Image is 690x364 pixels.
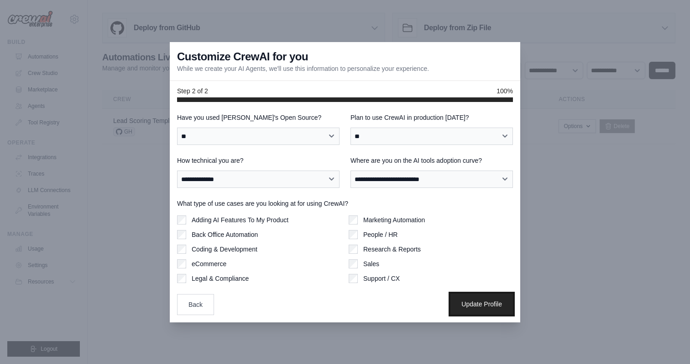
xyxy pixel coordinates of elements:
[363,215,425,225] label: Marketing Automation
[363,230,397,239] label: People / HR
[177,64,429,73] p: While we create your AI Agents, we'll use this information to personalize your experience.
[363,274,400,283] label: Support / CX
[177,49,308,64] h3: Customize CrewAI for you
[450,294,513,315] button: Update Profile
[363,259,379,268] label: Sales
[350,156,513,165] label: Where are you on the AI tools adoption curve?
[192,259,226,268] label: eCommerce
[350,113,513,122] label: Plan to use CrewAI in production [DATE]?
[363,245,421,254] label: Research & Reports
[192,245,257,254] label: Coding & Development
[177,199,513,208] label: What type of use cases are you looking at for using CrewAI?
[177,156,340,165] label: How technical you are?
[192,215,288,225] label: Adding AI Features To My Product
[177,294,214,315] button: Back
[497,86,513,96] span: 100%
[192,230,258,239] label: Back Office Automation
[192,274,249,283] label: Legal & Compliance
[644,320,690,364] iframe: Chat Widget
[177,113,340,122] label: Have you used [PERSON_NAME]'s Open Source?
[177,86,208,96] span: Step 2 of 2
